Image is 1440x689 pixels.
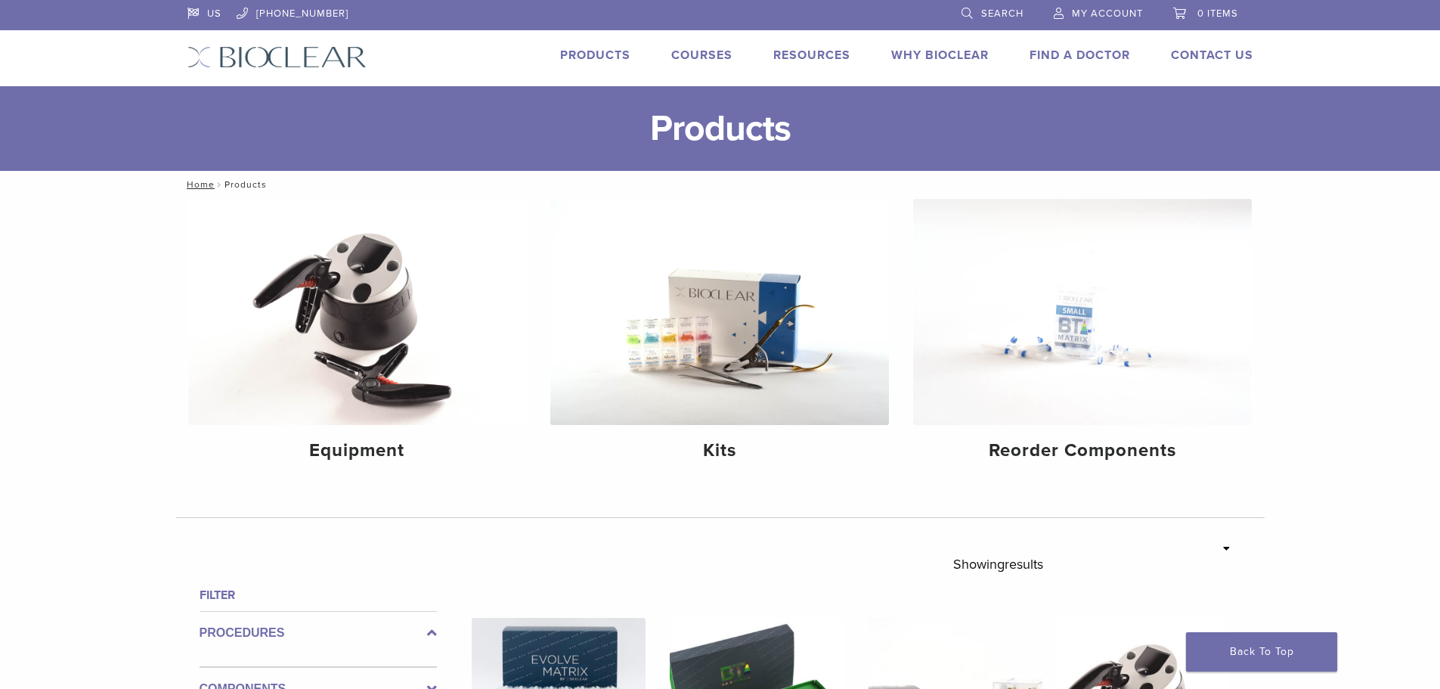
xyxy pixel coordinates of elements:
[913,199,1252,425] img: Reorder Components
[550,199,889,425] img: Kits
[188,199,527,474] a: Equipment
[215,181,225,188] span: /
[1186,632,1337,672] a: Back To Top
[891,48,989,63] a: Why Bioclear
[1171,48,1253,63] a: Contact Us
[176,171,1265,198] nav: Products
[188,199,527,425] img: Equipment
[913,199,1252,474] a: Reorder Components
[953,548,1043,580] p: Showing results
[182,179,215,190] a: Home
[1072,8,1143,20] span: My Account
[550,199,889,474] a: Kits
[773,48,850,63] a: Resources
[200,437,515,464] h4: Equipment
[671,48,732,63] a: Courses
[200,624,437,642] label: Procedures
[200,586,437,604] h4: Filter
[187,46,367,68] img: Bioclear
[925,437,1240,464] h4: Reorder Components
[1197,8,1238,20] span: 0 items
[981,8,1023,20] span: Search
[562,437,877,464] h4: Kits
[1030,48,1130,63] a: Find A Doctor
[560,48,630,63] a: Products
